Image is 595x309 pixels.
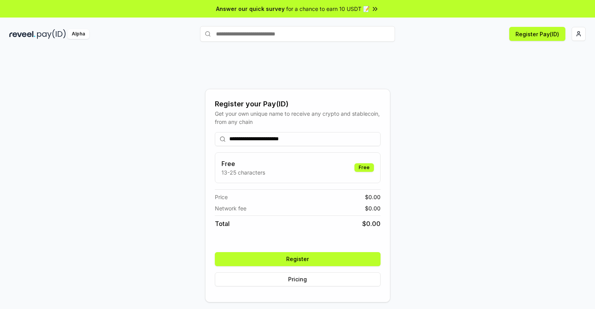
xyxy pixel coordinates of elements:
[221,159,265,168] h3: Free
[67,29,89,39] div: Alpha
[362,219,381,228] span: $ 0.00
[215,219,230,228] span: Total
[215,99,381,109] div: Register your Pay(ID)
[365,204,381,212] span: $ 0.00
[215,252,381,266] button: Register
[9,29,35,39] img: reveel_dark
[215,272,381,286] button: Pricing
[216,5,285,13] span: Answer our quick survey
[215,193,228,201] span: Price
[37,29,66,39] img: pay_id
[215,204,246,212] span: Network fee
[365,193,381,201] span: $ 0.00
[221,168,265,177] p: 13-25 characters
[509,27,565,41] button: Register Pay(ID)
[354,163,374,172] div: Free
[215,109,381,126] div: Get your own unique name to receive any crypto and stablecoin, from any chain
[286,5,370,13] span: for a chance to earn 10 USDT 📝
